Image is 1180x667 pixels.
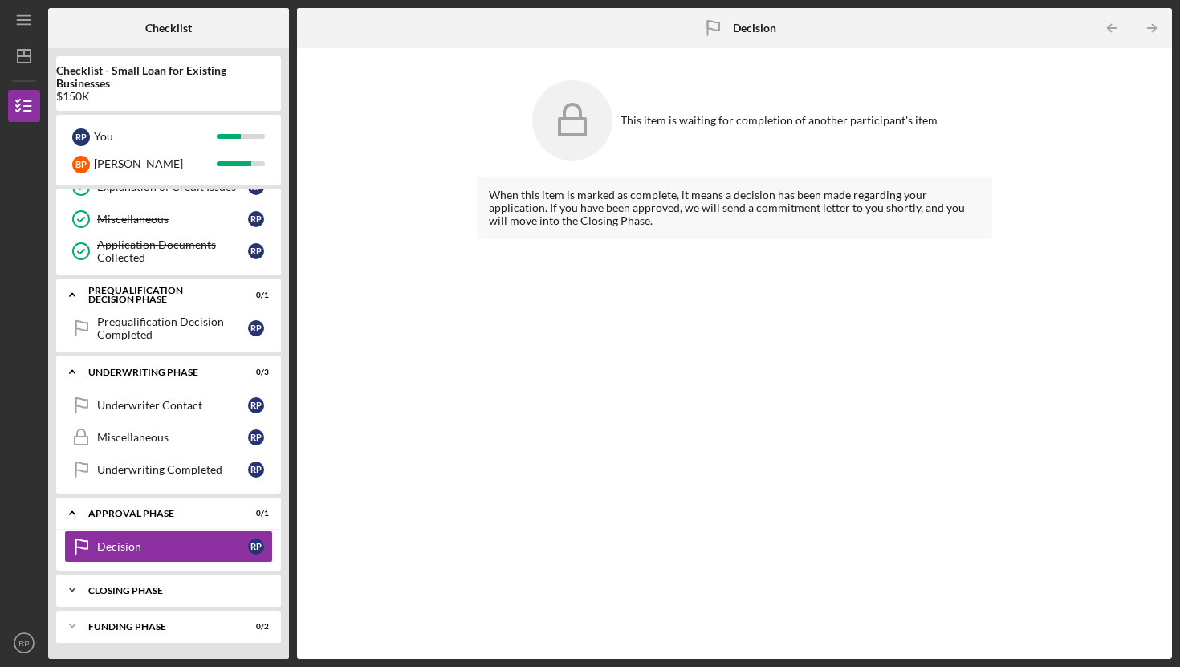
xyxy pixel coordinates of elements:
[64,421,273,453] a: MiscellaneousRP
[97,431,248,444] div: Miscellaneous
[733,22,776,35] b: Decision
[145,22,192,35] b: Checklist
[64,235,273,267] a: Application Documents CollectedRP
[248,211,264,227] div: R P
[248,429,264,445] div: R P
[88,509,229,519] div: Approval Phase
[88,586,261,596] div: Closing Phase
[240,368,269,377] div: 0 / 3
[72,128,90,146] div: R P
[72,156,90,173] div: B P
[248,462,264,478] div: R P
[97,399,248,412] div: Underwriter Contact
[489,189,980,227] div: When this item is marked as complete, it means a decision has been made regarding your applicatio...
[240,622,269,632] div: 0 / 2
[64,203,273,235] a: MiscellaneousRP
[97,315,248,341] div: Prequalification Decision Completed
[94,150,217,177] div: [PERSON_NAME]
[97,213,248,226] div: Miscellaneous
[240,509,269,519] div: 0 / 1
[8,627,40,659] button: RP
[56,90,281,103] div: $150K
[97,238,248,264] div: Application Documents Collected
[97,540,248,553] div: Decision
[621,114,938,127] div: This item is waiting for completion of another participant's item
[97,463,248,476] div: Underwriting Completed
[64,389,273,421] a: Underwriter ContactRP
[248,397,264,413] div: R P
[88,286,229,304] div: Prequalification Decision Phase
[64,453,273,486] a: Underwriting CompletedRP
[64,312,273,344] a: Prequalification Decision CompletedRP
[94,123,217,150] div: You
[88,368,229,377] div: Underwriting Phase
[18,639,29,648] text: RP
[240,291,269,300] div: 0 / 1
[64,531,273,563] a: DecisionRP
[88,622,229,632] div: Funding Phase
[248,539,264,555] div: R P
[56,64,281,90] b: Checklist - Small Loan for Existing Businesses
[248,320,264,336] div: R P
[248,243,264,259] div: R P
